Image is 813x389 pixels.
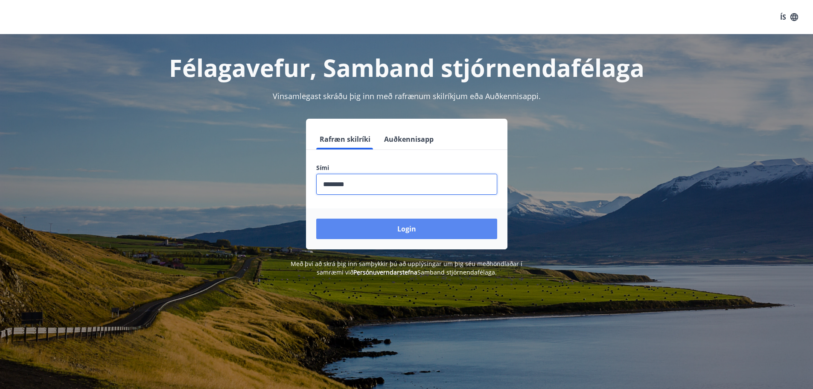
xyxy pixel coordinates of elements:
[316,129,374,149] button: Rafræn skilríki
[381,129,437,149] button: Auðkennisapp
[316,164,497,172] label: Sími
[775,9,803,25] button: ÍS
[273,91,541,101] span: Vinsamlegast skráðu þig inn með rafrænum skilríkjum eða Auðkennisappi.
[316,219,497,239] button: Login
[291,260,522,276] span: Með því að skrá þig inn samþykkir þú að upplýsingar um þig séu meðhöndlaðar í samræmi við Samband...
[110,51,704,84] h1: Félagavefur, Samband stjórnendafélaga
[353,268,417,276] a: Persónuverndarstefna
